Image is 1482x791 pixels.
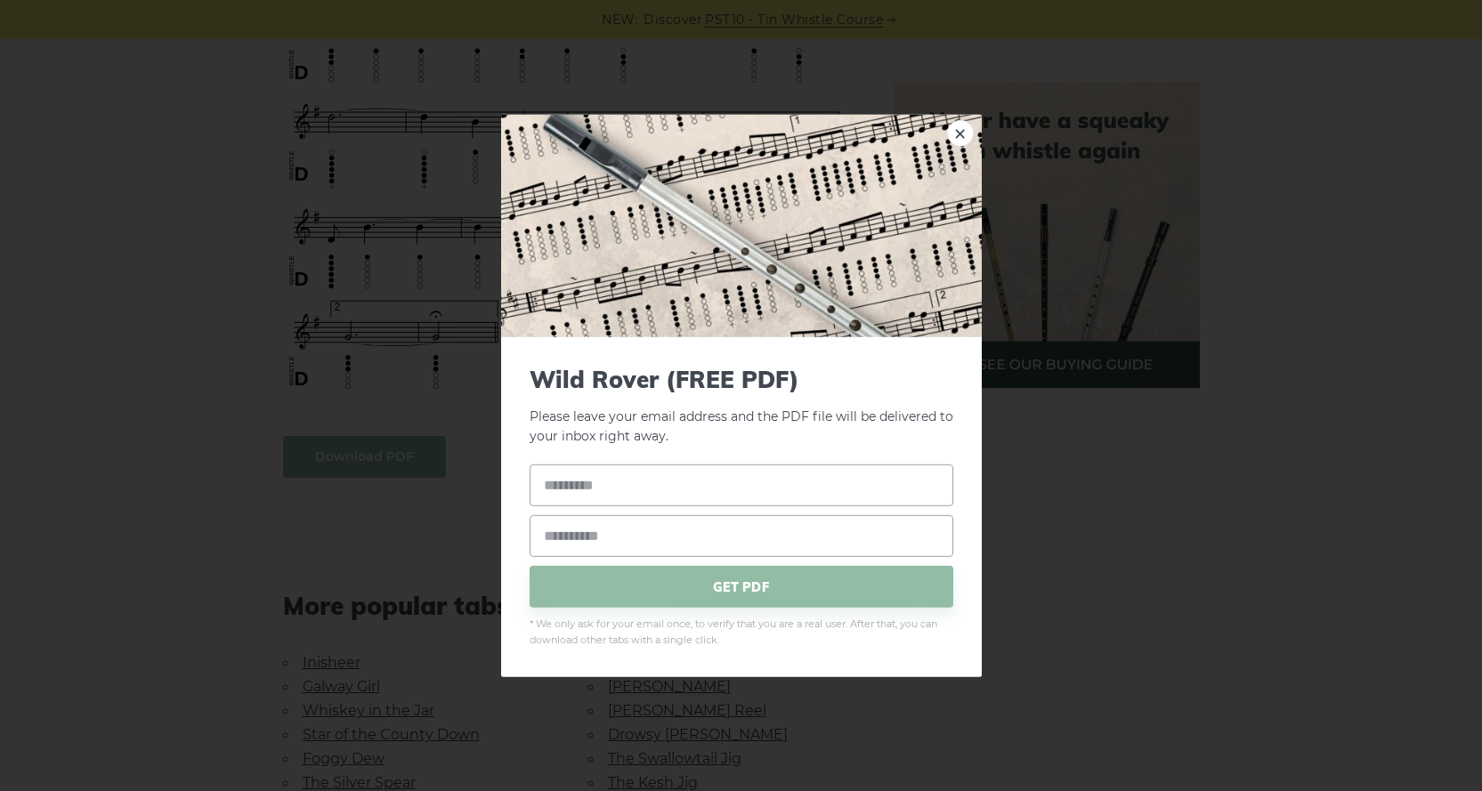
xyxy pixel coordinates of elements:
span: Wild Rover (FREE PDF) [530,365,953,392]
img: Tin Whistle Tab Preview [501,114,982,336]
span: GET PDF [530,566,953,608]
span: * We only ask for your email once, to verify that you are a real user. After that, you can downlo... [530,617,953,649]
p: Please leave your email address and the PDF file will be delivered to your inbox right away. [530,365,953,447]
a: × [947,119,974,146]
